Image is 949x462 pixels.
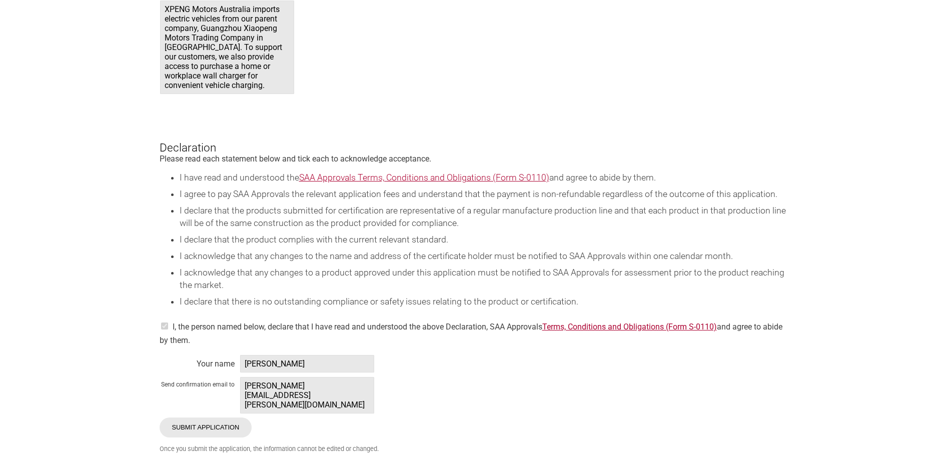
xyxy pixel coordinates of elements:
input: Submit Application [160,417,252,437]
span: XPENG Motors Australia imports electric vehicles from our parent company, Guangzhou Xiaopeng Moto... [160,0,294,94]
li: I acknowledge that any changes to the name and address of the certificate holder must be notified... [180,250,790,262]
span: [PERSON_NAME] [240,355,374,372]
li: I have read and understood the and agree to abide by them. [180,171,790,184]
div: Your name [160,356,235,366]
li: I declare that there is no outstanding compliance or safety issues relating to the product or cer... [180,295,790,308]
a: Terms, Conditions and Obligations (Form S-0110) [542,322,717,331]
small: Once you submit the application, the information cannot be edited or changed. [160,445,790,452]
h3: Declaration [160,124,790,154]
li: I acknowledge that any changes to a product approved under this application must be notified to S... [180,266,790,291]
a: SAA Approvals Terms, Conditions and Obligations (Form S-0110) [299,172,549,182]
div: Send confirmation email to [160,378,235,388]
span: [PERSON_NAME][EMAIL_ADDRESS][PERSON_NAME][DOMAIN_NAME] [240,377,374,413]
div: I, the person named below, declare that I have read and understood the above Declaration, SAA App... [160,316,790,345]
li: I declare that the product complies with the current relevant standard. [180,233,790,246]
input: on [160,322,170,329]
li: I declare that the products submitted for certification are representative of a regular manufactu... [180,204,790,229]
li: I agree to pay SAA Approvals the relevant application fees and understand that the payment is non... [180,188,790,200]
